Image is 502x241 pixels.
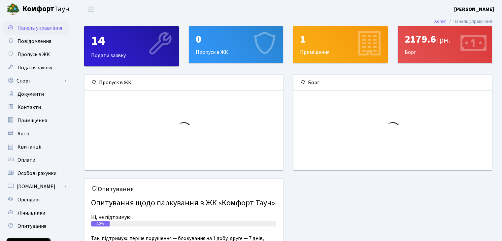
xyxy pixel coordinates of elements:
[3,180,69,193] a: [DOMAIN_NAME]
[447,18,492,25] li: Панель управління
[17,104,41,111] span: Контакти
[454,6,494,13] b: [PERSON_NAME]
[189,26,283,63] div: Пропуск в ЖК
[293,75,492,91] div: Борг
[17,196,40,203] span: Орендарі
[300,33,381,46] div: 1
[91,221,110,226] div: 10%
[22,4,54,14] b: Комфорт
[293,26,387,63] div: Приміщення
[3,127,69,140] a: Авто
[17,170,56,177] span: Особові рахунки
[17,51,50,58] span: Пропуск в ЖК
[91,185,276,193] h5: Опитування
[84,75,283,91] div: Пропуск в ЖК
[17,209,45,217] span: Лічильники
[84,26,179,66] a: 14Подати заявку
[189,26,284,63] a: 0Пропуск в ЖК
[3,61,69,74] a: Подати заявку
[91,213,276,221] div: Ні, не підтримую
[3,220,69,233] a: Опитування
[7,3,20,16] img: logo.png
[84,26,179,66] div: Подати заявку
[17,64,52,71] span: Подати заявку
[17,38,51,45] span: Повідомлення
[436,34,450,46] span: грн.
[17,156,35,164] span: Оплати
[3,114,69,127] a: Приміщення
[3,21,69,35] a: Панель управління
[3,167,69,180] a: Особові рахунки
[454,5,494,13] a: [PERSON_NAME]
[434,18,447,25] a: Admin
[3,154,69,167] a: Оплати
[3,101,69,114] a: Контакти
[405,33,485,46] div: 2179.6
[3,206,69,220] a: Лічильники
[17,143,42,151] span: Квитанції
[17,117,47,124] span: Приміщення
[3,35,69,48] a: Повідомлення
[3,87,69,101] a: Документи
[83,4,99,15] button: Переключити навігацію
[3,74,69,87] a: Спорт
[17,130,29,137] span: Авто
[398,26,492,63] div: Борг
[3,193,69,206] a: Орендарі
[3,48,69,61] a: Пропуск в ЖК
[91,196,276,211] h4: Опитування щодо паркування в ЖК «Комфорт Таун»
[22,4,69,15] span: Таун
[293,26,388,63] a: 1Приміщення
[17,223,46,230] span: Опитування
[17,24,62,32] span: Панель управління
[3,140,69,154] a: Квитанції
[91,33,172,49] div: 14
[424,15,502,28] nav: breadcrumb
[17,90,44,98] span: Документи
[196,33,277,46] div: 0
